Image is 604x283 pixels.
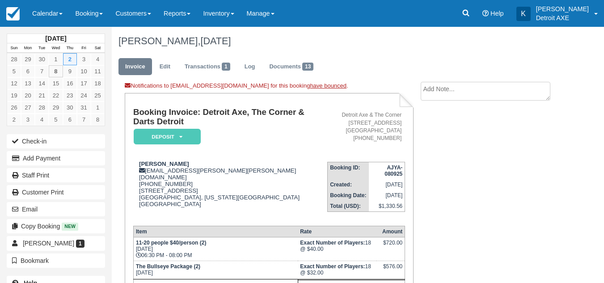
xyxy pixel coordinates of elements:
[7,65,21,77] a: 5
[178,58,237,76] a: Transactions1
[49,114,63,126] a: 5
[63,89,77,101] a: 23
[300,263,365,270] strong: Exact Number of Players
[369,201,405,212] td: $1,330.56
[133,161,327,219] div: [EMAIL_ADDRESS][PERSON_NAME][PERSON_NAME][DOMAIN_NAME] [PHONE_NUMBER] [STREET_ADDRESS] [GEOGRAPHI...
[7,202,105,216] button: Email
[133,128,198,145] a: Deposit
[153,58,177,76] a: Edit
[328,201,369,212] th: Total (USD):
[490,10,504,17] span: Help
[298,226,376,237] th: Rate
[133,261,298,279] td: [DATE]
[118,58,152,76] a: Invoice
[76,240,84,248] span: 1
[7,101,21,114] a: 26
[536,13,589,22] p: Detroit AXE
[63,114,77,126] a: 6
[49,77,63,89] a: 15
[133,108,327,126] h1: Booking Invoice: Detroit Axe, The Corner & Darts Detroit
[91,53,105,65] a: 4
[7,168,105,182] a: Staff Print
[49,53,63,65] a: 1
[77,114,91,126] a: 7
[49,43,63,53] th: Wed
[7,185,105,199] a: Customer Print
[310,82,346,89] a: have bounced
[302,63,313,71] span: 13
[62,223,78,230] span: New
[328,162,369,179] th: Booking ID:
[7,43,21,53] th: Sun
[63,53,77,65] a: 2
[63,65,77,77] a: 9
[136,240,206,246] strong: 11-20 people $40/person (2)
[298,261,376,279] td: 18 @ $32.00
[7,77,21,89] a: 12
[21,65,35,77] a: 6
[7,114,21,126] a: 2
[482,10,489,17] i: Help
[63,101,77,114] a: 30
[63,43,77,53] th: Thu
[49,65,63,77] a: 8
[91,77,105,89] a: 18
[35,65,49,77] a: 7
[21,89,35,101] a: 20
[300,240,365,246] strong: Exact Number of Players
[133,237,298,261] td: [DATE] 06:30 PM - 08:00 PM
[298,237,376,261] td: 18 @ $40.00
[91,43,105,53] th: Sat
[139,161,189,167] strong: [PERSON_NAME]
[384,165,402,177] strong: AJYA-080925
[49,89,63,101] a: 22
[7,253,105,268] button: Bookmark
[118,36,558,46] h1: [PERSON_NAME],
[379,263,402,277] div: $576.00
[91,101,105,114] a: 1
[379,240,402,253] div: $720.00
[125,82,414,93] div: Notifications to [EMAIL_ADDRESS][DOMAIN_NAME] for this booking .
[91,65,105,77] a: 11
[7,219,105,233] button: Copy Booking New
[133,226,298,237] th: Item
[35,101,49,114] a: 28
[77,77,91,89] a: 17
[222,63,230,71] span: 1
[262,58,320,76] a: Documents13
[376,226,405,237] th: Amount
[35,43,49,53] th: Tue
[536,4,589,13] p: [PERSON_NAME]
[134,129,201,144] em: Deposit
[21,114,35,126] a: 3
[35,77,49,89] a: 14
[369,190,405,201] td: [DATE]
[6,7,20,21] img: checkfront-main-nav-mini-logo.png
[35,53,49,65] a: 30
[21,77,35,89] a: 13
[7,53,21,65] a: 28
[328,179,369,190] th: Created:
[45,35,66,42] strong: [DATE]
[63,77,77,89] a: 16
[49,101,63,114] a: 29
[77,43,91,53] th: Fri
[21,43,35,53] th: Mon
[7,134,105,148] button: Check-in
[35,89,49,101] a: 21
[238,58,262,76] a: Log
[21,53,35,65] a: 29
[23,240,74,247] span: [PERSON_NAME]
[21,101,35,114] a: 27
[77,53,91,65] a: 3
[91,114,105,126] a: 8
[369,179,405,190] td: [DATE]
[77,65,91,77] a: 10
[200,35,231,46] span: [DATE]
[7,89,21,101] a: 19
[328,190,369,201] th: Booking Date:
[136,263,200,270] strong: The Bullseye Package (2)
[91,89,105,101] a: 25
[77,101,91,114] a: 31
[7,151,105,165] button: Add Payment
